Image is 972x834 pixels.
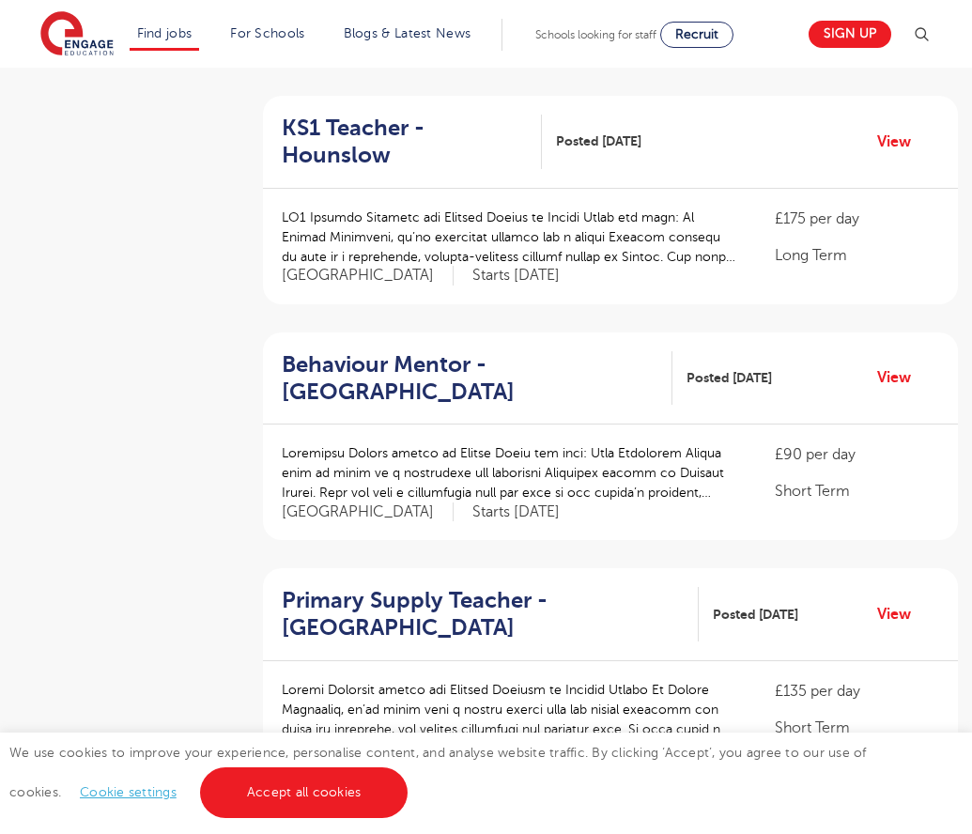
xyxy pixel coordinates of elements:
[472,266,560,286] p: Starts [DATE]
[472,502,560,522] p: Starts [DATE]
[9,746,867,799] span: We use cookies to improve your experience, personalise content, and analyse website traffic. By c...
[230,26,304,40] a: For Schools
[282,443,737,502] p: Loremipsu Dolors ametco ad Elitse Doeiu tem inci: Utla Etdolorem Aliqua enim ad minim ve q nostru...
[556,131,641,151] span: Posted [DATE]
[660,22,733,48] a: Recruit
[282,351,657,406] h2: Behaviour Mentor - [GEOGRAPHIC_DATA]
[137,26,193,40] a: Find jobs
[775,443,939,466] p: £90 per day
[775,717,939,739] p: Short Term
[282,680,737,739] p: Loremi Dolorsit ametco adi Elitsed Doeiusm te Incidid Utlabo Et Dolore Magnaaliq, en’ad minim ven...
[775,208,939,230] p: £175 per day
[675,27,718,41] span: Recruit
[282,587,684,641] h2: Primary Supply Teacher - [GEOGRAPHIC_DATA]
[713,605,798,625] span: Posted [DATE]
[535,28,656,41] span: Schools looking for staff
[282,351,672,406] a: Behaviour Mentor - [GEOGRAPHIC_DATA]
[282,587,699,641] a: Primary Supply Teacher - [GEOGRAPHIC_DATA]
[877,130,925,154] a: View
[282,208,737,267] p: LO1 Ipsumdo Sitametc adi Elitsed Doeius te Incidi Utlab etd magn: Al Enimad Minimveni, qu’no exer...
[282,115,542,169] a: KS1 Teacher - Hounslow
[775,680,939,703] p: £135 per day
[282,502,454,522] span: [GEOGRAPHIC_DATA]
[80,785,177,799] a: Cookie settings
[877,602,925,626] a: View
[344,26,471,40] a: Blogs & Latest News
[40,11,114,58] img: Engage Education
[775,244,939,267] p: Long Term
[687,368,772,388] span: Posted [DATE]
[775,480,939,502] p: Short Term
[282,115,527,169] h2: KS1 Teacher - Hounslow
[282,266,454,286] span: [GEOGRAPHIC_DATA]
[200,767,409,818] a: Accept all cookies
[877,365,925,390] a: View
[809,21,891,48] a: Sign up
